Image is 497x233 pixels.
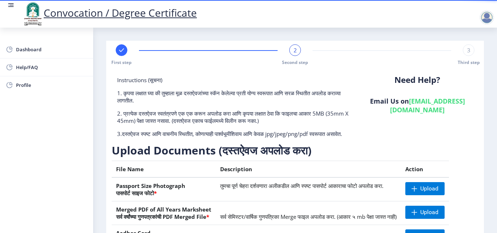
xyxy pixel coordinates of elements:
[390,97,465,114] a: [EMAIL_ADDRESS][DOMAIN_NAME]
[117,130,351,137] p: 3.दस्तऐवज स्पष्ट आणि वाचनीय स्थितीत, कोणत्याही पार्श्वभूमीशिवाय आणि केवळ jpg/jpeg/png/pdf स्वरूपा...
[22,6,197,20] a: Convocation / Degree Certificate
[294,47,297,54] span: 2
[22,1,44,26] img: logo
[458,59,480,65] span: Third step
[467,47,470,54] span: 3
[112,143,466,158] h3: Upload Documents (दस्तऐवज अपलोड करा)
[216,161,401,178] th: Description
[117,76,162,84] span: Instructions (सूचना)
[420,209,438,216] span: Upload
[117,89,351,104] p: 1. कृपया लक्षात घ्या की तुम्हाला मूळ दस्तऐवजांच्या स्कॅन केलेल्या प्रती योग्य स्वरूपात आणि सरळ स्...
[112,161,216,178] th: File Name
[112,177,216,201] th: Passport Size Photograph पासपोर्ट साइज फोटो
[401,161,449,178] th: Action
[111,59,132,65] span: First step
[16,81,87,89] span: Profile
[282,59,308,65] span: Second step
[362,97,473,114] h6: Email Us on
[16,45,87,54] span: Dashboard
[394,74,440,85] b: Need Help?
[216,177,401,201] td: तुमचा पूर्ण चेहरा दर्शवणारा अलीकडील आणि स्पष्ट पासपोर्ट आकाराचा फोटो अपलोड करा.
[16,63,87,72] span: Help/FAQ
[112,201,216,225] th: Merged PDF of All Years Marksheet सर्व वर्षांच्या गुणपत्रकांची PDF Merged File
[117,110,351,124] p: 2. प्रत्येक दस्तऐवज स्वतंत्रपणे एक एक करून अपलोड करा आणि कृपया लक्षात ठेवा कि फाइलचा आकार 5MB (35...
[420,185,438,192] span: Upload
[220,213,397,220] span: सर्व सेमिस्टर/वार्षिक गुणपत्रिका Merge फाइल अपलोड करा. (आकार ५ mb पेक्षा जास्त नाही)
